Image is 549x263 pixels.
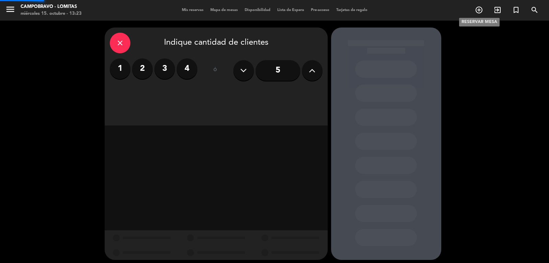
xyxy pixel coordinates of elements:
[132,58,153,79] label: 2
[333,8,371,12] span: Tarjetas de regalo
[207,8,241,12] span: Mapa de mesas
[204,58,226,83] div: ó
[493,6,502,14] i: exit_to_app
[110,33,323,53] div: Indique cantidad de clientes
[5,4,15,17] button: menu
[116,39,124,47] i: close
[21,3,82,10] div: Campobravo - Lomitas
[110,58,130,79] label: 1
[178,8,207,12] span: Mis reservas
[177,58,197,79] label: 4
[475,6,483,14] i: add_circle_outline
[530,6,539,14] i: search
[512,6,520,14] i: turned_in_not
[21,10,82,17] div: miércoles 15. octubre - 13:23
[307,8,333,12] span: Pre-acceso
[459,18,500,26] div: RESERVAR MESA
[274,8,307,12] span: Lista de Espera
[5,4,15,14] i: menu
[241,8,274,12] span: Disponibilidad
[154,58,175,79] label: 3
